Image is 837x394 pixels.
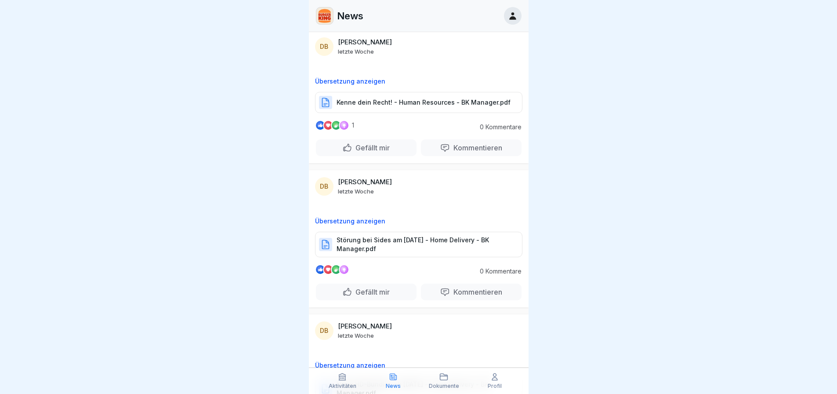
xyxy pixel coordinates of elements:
a: Störung bei Sides am [DATE] - Home Delivery - BK Manager.pdf [315,244,522,253]
p: letzte Woche [338,48,374,55]
p: 1 [352,122,354,129]
div: DB [315,37,333,56]
div: DB [315,321,333,340]
p: letzte Woche [338,188,374,195]
p: [PERSON_NAME] [338,178,392,186]
p: Gefällt mir [352,143,390,152]
p: Kommentieren [450,288,502,296]
p: [PERSON_NAME] [338,38,392,46]
p: Kommentieren [450,143,502,152]
p: Aktivitäten [329,383,356,389]
p: News [337,10,363,22]
p: Übersetzung anzeigen [315,78,522,85]
p: [PERSON_NAME] [338,322,392,330]
p: 0 Kommentare [473,268,522,275]
a: Kenne dein Recht! - Human Resources - BK Manager.pdf [315,102,522,111]
div: DB [315,177,333,196]
p: Kenne dein Recht! - Human Resources - BK Manager.pdf [337,98,511,107]
img: w2f18lwxr3adf3talrpwf6id.png [316,7,333,24]
p: letzte Woche [338,332,374,339]
p: News [386,383,401,389]
p: Dokumente [429,383,459,389]
p: Übersetzung anzeigen [315,218,522,225]
p: Störung bei Sides am [DATE] - Home Delivery - BK Manager.pdf [337,236,513,253]
p: Profil [488,383,502,389]
p: Gefällt mir [352,288,390,296]
p: 0 Kommentare [473,124,522,131]
p: Übersetzung anzeigen [315,362,522,369]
